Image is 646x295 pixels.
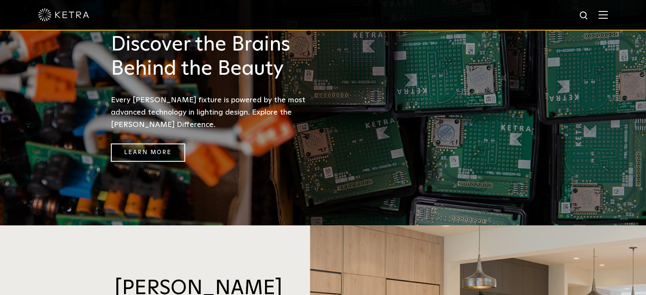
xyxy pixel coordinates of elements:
a: Learn More [111,143,185,162]
img: search icon [579,11,590,21]
img: ketra-logo-2019-white [38,8,89,21]
img: Hamburger%20Nav.svg [598,11,608,19]
span: Every [PERSON_NAME] fixture is powered by the most advanced technology in lighting design. Explor... [111,96,305,129]
h3: Discover the Brains Behind the Beauty [111,33,332,81]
